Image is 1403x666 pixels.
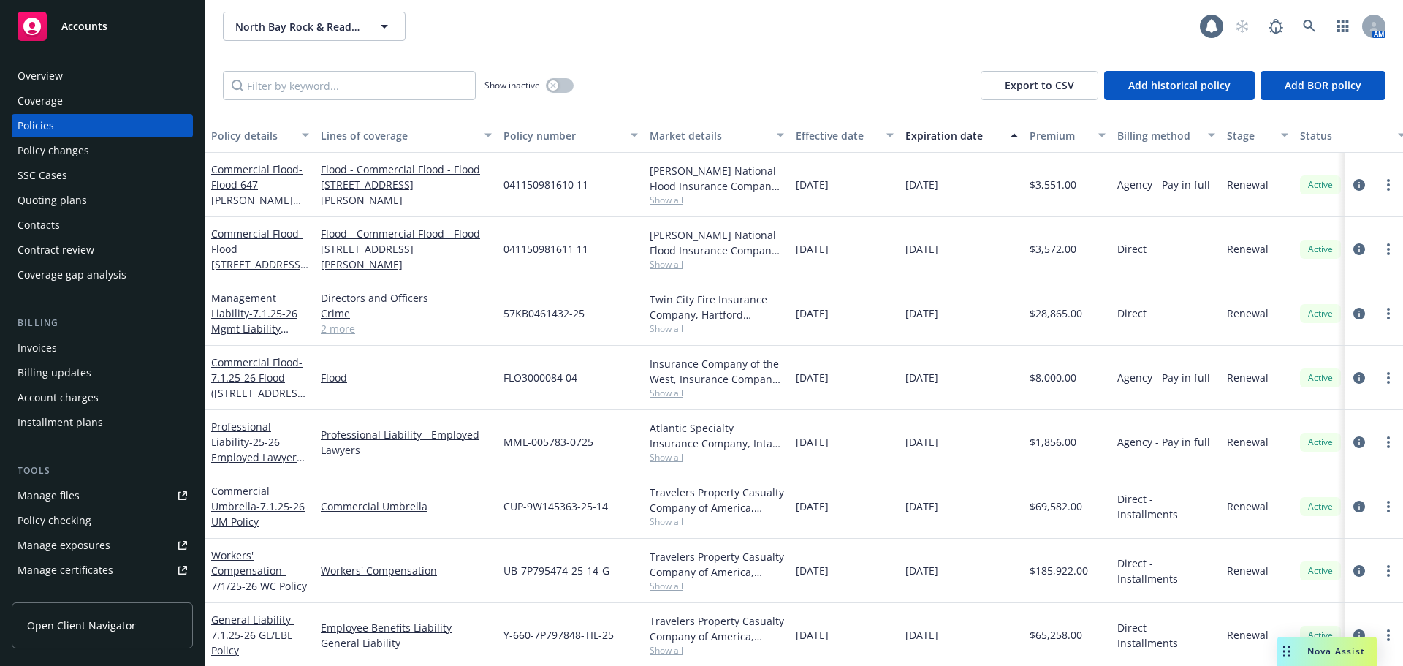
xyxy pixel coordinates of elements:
[1227,241,1269,257] span: Renewal
[321,635,492,651] a: General Liability
[321,499,492,514] a: Commercial Umbrella
[650,194,784,206] span: Show all
[498,118,644,153] button: Policy number
[1328,12,1358,41] a: Switch app
[981,71,1098,100] button: Export to CSV
[12,189,193,212] a: Quoting plans
[18,139,89,162] div: Policy changes
[12,484,193,507] a: Manage files
[12,336,193,360] a: Invoices
[503,434,593,450] span: MML-005783-0725
[18,534,110,557] div: Manage exposures
[211,227,304,287] a: Commercial Flood
[12,386,193,409] a: Account charges
[1285,78,1361,92] span: Add BOR policy
[1117,491,1215,522] span: Direct - Installments
[1300,128,1389,143] div: Status
[1117,177,1210,192] span: Agency - Pay in full
[211,128,293,143] div: Policy details
[235,19,362,34] span: North Bay Rock & Ready-Mix, Inc.
[503,177,588,192] span: 041150981610 11
[905,499,938,514] span: [DATE]
[18,89,63,113] div: Coverage
[223,12,406,41] button: North Bay Rock & Ready-Mix, Inc.
[211,613,294,657] a: General Liability
[1380,562,1397,580] a: more
[18,411,103,434] div: Installment plans
[1261,71,1385,100] button: Add BOR policy
[211,420,302,480] a: Professional Liability
[796,128,878,143] div: Effective date
[1306,371,1335,385] span: Active
[321,427,492,458] a: Professional Liability - Employed Lawyers
[905,177,938,192] span: [DATE]
[1306,436,1335,449] span: Active
[18,583,91,607] div: Manage claims
[1104,71,1255,100] button: Add historical policy
[1117,556,1215,586] span: Direct - Installments
[650,227,784,258] div: [PERSON_NAME] National Flood Insurance Company, [PERSON_NAME] Flood
[1227,306,1269,321] span: Renewal
[503,306,585,321] span: 57KB0461432-25
[503,128,622,143] div: Policy number
[223,71,476,100] input: Filter by keyword...
[211,162,303,238] a: Commercial Flood
[796,627,829,643] span: [DATE]
[1030,370,1076,385] span: $8,000.00
[1117,306,1147,321] span: Direct
[18,263,126,287] div: Coverage gap analysis
[650,613,784,644] div: Travelers Property Casualty Company of America, Travelers Insurance
[321,370,492,385] a: Flood
[321,321,492,336] a: 2 more
[1350,176,1368,194] a: circleInformation
[1307,645,1365,657] span: Nova Assist
[18,559,113,582] div: Manage certificates
[12,89,193,113] a: Coverage
[1380,498,1397,515] a: more
[321,306,492,321] a: Crime
[321,563,492,578] a: Workers' Compensation
[1117,128,1199,143] div: Billing method
[18,336,57,360] div: Invoices
[905,563,938,578] span: [DATE]
[503,563,609,578] span: UB-7P795474-25-14-G
[1227,128,1272,143] div: Stage
[650,485,784,515] div: Travelers Property Casualty Company of America, Travelers Insurance
[18,213,60,237] div: Contacts
[1350,498,1368,515] a: circleInformation
[27,618,136,633] span: Open Client Navigator
[18,484,80,507] div: Manage files
[12,534,193,557] a: Manage exposures
[18,114,54,137] div: Policies
[1380,176,1397,194] a: more
[18,386,99,409] div: Account charges
[1306,243,1335,256] span: Active
[1228,12,1257,41] a: Start snowing
[315,118,498,153] button: Lines of coverage
[211,499,305,529] span: - 7.1.25-26 UM Policy
[211,435,305,480] span: - 25-26 Employed Lawyers E&O
[18,164,67,187] div: SSC Cases
[796,370,829,385] span: [DATE]
[1380,369,1397,387] a: more
[650,549,784,580] div: Travelers Property Casualty Company of America, Travelers Insurance
[1380,627,1397,644] a: more
[503,499,608,514] span: CUP-9W145363-25-14
[796,241,829,257] span: [DATE]
[650,580,784,592] span: Show all
[12,139,193,162] a: Policy changes
[644,118,790,153] button: Market details
[1030,241,1076,257] span: $3,572.00
[1380,434,1397,451] a: more
[211,306,305,351] span: - 7.1.25-26 Mgmt Liability (D&O/ELP/FID/CRM)
[1227,563,1269,578] span: Renewal
[1024,118,1111,153] button: Premium
[211,548,307,593] a: Workers' Compensation
[12,164,193,187] a: SSC Cases
[650,258,784,270] span: Show all
[321,620,492,635] a: Employee Benefits Liability
[1030,177,1076,192] span: $3,551.00
[321,162,492,208] a: Flood - Commercial Flood - Flood [STREET_ADDRESS][PERSON_NAME]
[12,263,193,287] a: Coverage gap analysis
[1350,305,1368,322] a: circleInformation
